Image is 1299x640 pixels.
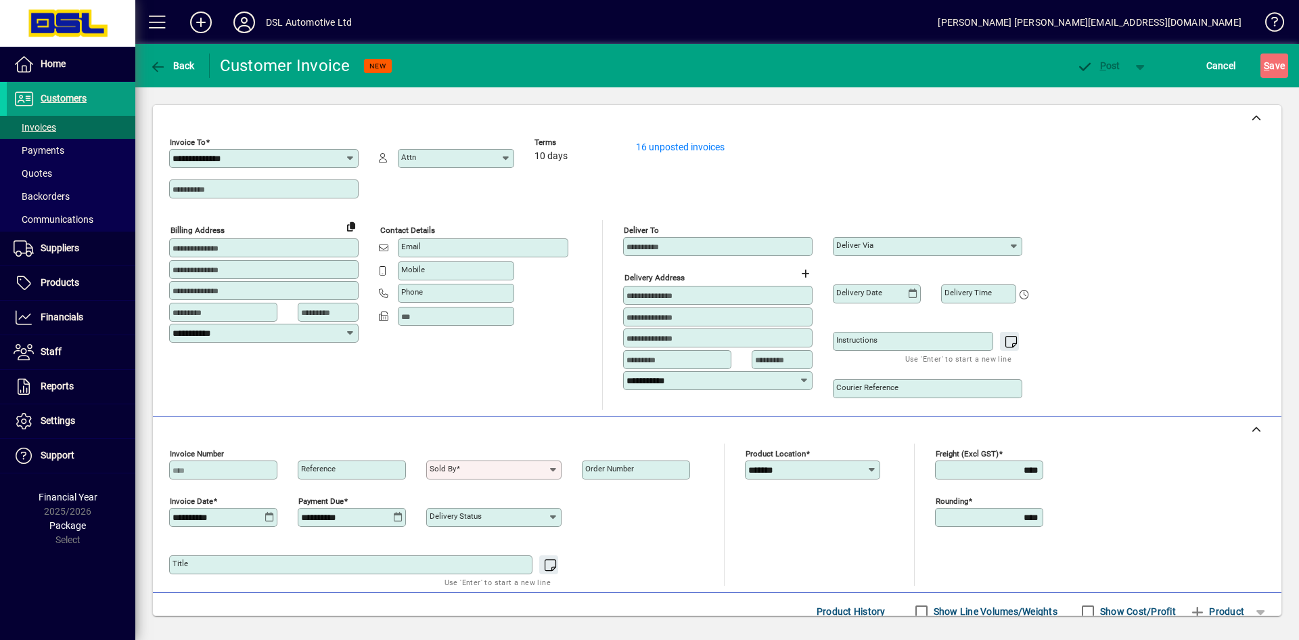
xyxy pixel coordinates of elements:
span: 10 days [534,151,568,162]
mat-label: Sold by [430,464,456,473]
span: Financials [41,312,83,322]
span: Terms [534,138,616,147]
mat-label: Payment due [298,496,344,506]
span: Home [41,58,66,69]
a: Quotes [7,162,135,185]
mat-label: Attn [401,152,416,162]
button: Add [179,10,223,35]
mat-label: Deliver via [836,240,873,250]
button: Profile [223,10,266,35]
mat-label: Delivery time [944,288,992,297]
mat-label: Mobile [401,265,425,274]
mat-hint: Use 'Enter' to start a new line [445,574,551,590]
a: Home [7,47,135,81]
button: Choose address [794,263,816,284]
mat-label: Title [173,559,188,568]
div: DSL Automotive Ltd [266,12,352,33]
a: Support [7,439,135,473]
mat-label: Phone [401,287,423,297]
mat-label: Product location [746,449,806,458]
span: Support [41,450,74,461]
span: Financial Year [39,492,97,503]
div: [PERSON_NAME] [PERSON_NAME][EMAIL_ADDRESS][DOMAIN_NAME] [938,12,1241,33]
span: Product History [817,601,886,622]
button: Copy to Delivery address [340,215,362,237]
span: Invoices [14,122,56,133]
mat-label: Order number [585,464,634,473]
span: S [1264,60,1269,71]
app-page-header-button: Back [135,54,210,78]
span: P [1100,60,1106,71]
a: Payments [7,139,135,162]
mat-label: Rounding [936,496,968,506]
span: NEW [369,62,386,70]
span: Customers [41,93,87,104]
a: Suppliers [7,232,135,265]
label: Show Cost/Profit [1097,605,1176,618]
span: ave [1264,55,1285,77]
mat-label: Invoice date [170,496,213,506]
span: Package [49,520,86,531]
button: Cancel [1203,54,1239,78]
mat-label: Courier Reference [836,383,898,392]
mat-label: Delivery date [836,288,882,297]
span: Suppliers [41,242,79,253]
span: Reports [41,381,74,391]
span: Products [41,277,79,288]
a: Communications [7,208,135,231]
mat-label: Freight (excl GST) [936,449,999,458]
button: Back [146,54,198,78]
a: Products [7,266,135,300]
mat-label: Reference [301,464,336,473]
span: Cancel [1206,55,1236,77]
div: Customer Invoice [220,55,350,77]
a: Backorders [7,185,135,208]
span: ost [1076,60,1120,71]
mat-hint: Use 'Enter' to start a new line [905,351,1011,366]
button: Product History [811,599,891,624]
a: Settings [7,404,135,438]
button: Product [1183,599,1251,624]
mat-label: Invoice To [170,137,206,147]
span: Staff [41,346,62,357]
mat-label: Delivery status [430,511,482,521]
a: 16 unposted invoices [636,142,725,152]
a: Reports [7,370,135,404]
label: Show Line Volumes/Weights [931,605,1057,618]
span: Communications [14,214,93,225]
a: Invoices [7,116,135,139]
button: Post [1070,54,1127,78]
span: Back [150,60,195,71]
span: Payments [14,145,64,156]
mat-label: Email [401,242,421,251]
a: Financials [7,301,135,335]
span: Quotes [14,168,52,179]
a: Knowledge Base [1255,3,1282,47]
mat-label: Invoice number [170,449,224,458]
mat-label: Instructions [836,335,878,345]
a: Staff [7,335,135,369]
span: Backorders [14,191,70,202]
span: Settings [41,415,75,426]
mat-label: Deliver To [624,226,659,235]
span: Product [1189,601,1244,622]
button: Save [1260,54,1288,78]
